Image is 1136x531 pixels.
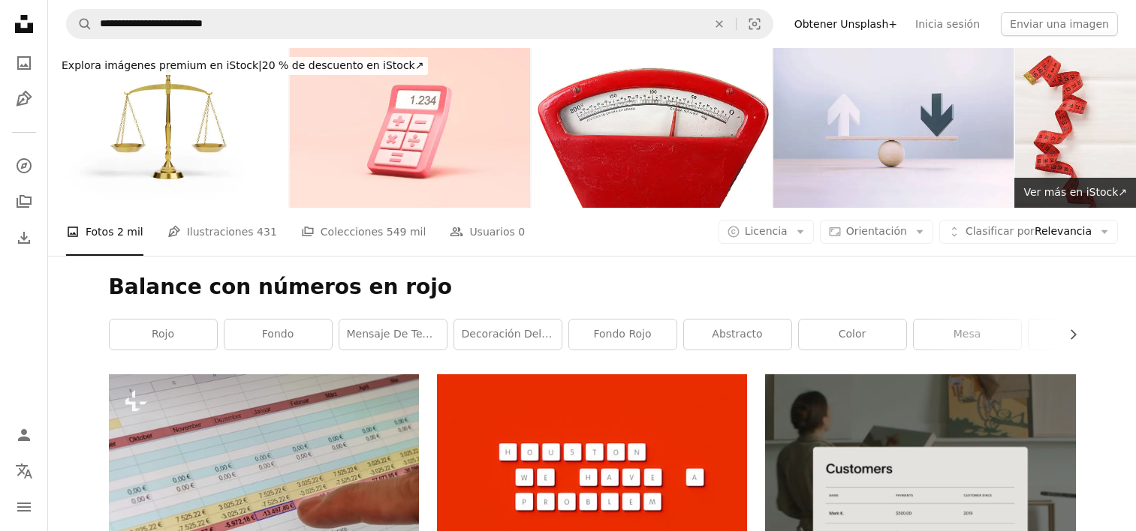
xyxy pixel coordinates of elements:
a: Color [799,319,906,349]
h1: Balance con números en rojo [109,274,1076,301]
img: Báscula de mercado para pesar frutas y verduras y carnes [532,48,772,208]
button: Menú [9,492,39,522]
a: Fotos [9,48,39,78]
button: Enviar una imagen [1001,12,1118,36]
button: Licencia [719,220,814,244]
a: Ilustraciones 431 [167,208,277,256]
span: Orientación [846,225,907,237]
a: Colecciones [9,187,39,217]
button: Borrar [703,10,736,38]
button: desplazar lista a la derecha [1059,319,1076,349]
a: mesa [914,319,1021,349]
a: rojo [110,319,217,349]
button: Clasificar porRelevancia [939,220,1118,244]
a: Obtener Unsplash+ [785,12,906,36]
span: 0 [518,223,525,240]
button: Idioma [9,456,39,486]
a: Iniciar sesión / Registrarse [9,420,39,450]
a: Una mano apuntando a una hoja de cálculo en la pantalla de una computadora [109,470,419,484]
a: fondo [224,319,332,349]
span: 549 mil [387,223,426,240]
span: Explora imágenes premium en iStock | [62,59,262,71]
a: Las palabras Houston, tenemos problema escrito sobre un fondo rojo [437,470,747,484]
img: Símbolos de flechas de madera blancas y negras sentados sobre una escala de balancín de madera an... [773,48,1014,208]
button: Buscar en Unsplash [67,10,92,38]
a: abstracto [684,319,791,349]
a: Usuarios 0 [450,208,525,256]
img: Escala de equilibrio de latón dorado aislada sobre fondo blanco. [48,48,288,208]
span: Clasificar por [966,225,1035,237]
a: Explorar [9,151,39,181]
a: Inicia sesión [906,12,989,36]
a: Explora imágenes premium en iStock|20 % de descuento en iStock↗ [48,48,437,84]
a: icono [1029,319,1136,349]
a: Mensaje de texto [339,319,447,349]
a: fondo rojo [569,319,676,349]
button: Búsqueda visual [737,10,773,38]
a: Colecciones 549 mil [301,208,426,256]
span: 431 [257,223,277,240]
span: Ver más en iStock ↗ [1023,186,1127,198]
span: Relevancia [966,224,1092,239]
a: Ver más en iStock↗ [1014,178,1136,208]
span: 20 % de descuento en iStock ↗ [62,59,423,71]
img: Calculadora sobre fondo rosa [290,48,530,208]
a: decoración del hogar [454,319,562,349]
form: Encuentra imágenes en todo el sitio [66,9,773,39]
a: Historial de descargas [9,223,39,253]
button: Orientación [820,220,933,244]
a: Ilustraciones [9,84,39,114]
span: Licencia [745,225,788,237]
